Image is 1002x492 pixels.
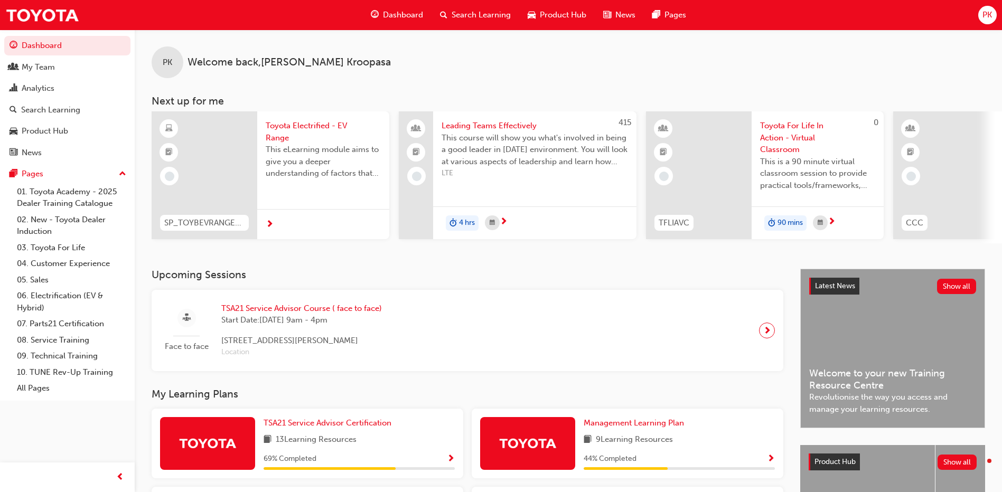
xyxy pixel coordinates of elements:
span: next-icon [828,217,836,227]
span: learningResourceType_ELEARNING-icon [165,122,173,136]
a: SP_TOYBEVRANGE_ELToyota Electrified - EV RangeThis eLearning module aims to give you a deeper und... [152,111,389,239]
a: 08. Service Training [13,332,130,348]
div: Pages [22,168,43,180]
iframe: Intercom live chat [966,456,991,481]
h3: Upcoming Sessions [152,269,783,281]
span: learningRecordVerb_NONE-icon [412,172,422,181]
span: search-icon [440,8,447,22]
a: 0TFLIAVCToyota For Life In Action - Virtual ClassroomThis is a 90 minute virtual classroom sessio... [646,111,884,239]
span: LTE [442,167,628,179]
span: guage-icon [371,8,379,22]
span: learningRecordVerb_NONE-icon [906,172,916,181]
a: search-iconSearch Learning [432,4,519,26]
span: Start Date: [DATE] 9am - 4pm [221,314,382,326]
a: Analytics [4,79,130,98]
span: next-icon [266,220,274,230]
span: booktick-icon [165,146,173,159]
span: news-icon [10,148,17,158]
a: 05. Sales [13,272,130,288]
span: booktick-icon [413,146,420,159]
a: 415Leading Teams EffectivelyThis course will show you what's involved in being a good leader in [... [399,111,636,239]
span: TFLIAVC [659,217,689,229]
a: pages-iconPages [644,4,695,26]
span: search-icon [10,106,17,115]
a: TSA21 Service Advisor Certification [264,417,396,429]
a: 04. Customer Experience [13,256,130,272]
div: News [22,147,42,159]
span: 4 hrs [459,217,475,229]
span: Welcome to your new Training Resource Centre [809,367,976,391]
span: learningResourceType_INSTRUCTOR_LED-icon [907,122,914,136]
button: Pages [4,164,130,184]
img: Trak [179,434,237,452]
span: 13 Learning Resources [276,433,357,447]
span: 90 mins [778,217,803,229]
span: up-icon [119,167,126,181]
span: car-icon [10,127,17,136]
span: pages-icon [652,8,660,22]
span: 44 % Completed [584,453,636,465]
span: next-icon [500,217,508,227]
div: Search Learning [21,104,80,116]
button: Show all [937,279,977,294]
span: TSA21 Service Advisor Course ( face to face) [221,302,382,315]
span: Face to face [160,340,213,353]
a: 07. Parts21 Certification [13,316,130,332]
a: 03. Toyota For Life [13,240,130,256]
span: learningResourceType_INSTRUCTOR_LED-icon [660,122,667,136]
button: DashboardMy TeamAnalyticsSearch LearningProduct HubNews [4,34,130,164]
span: TSA21 Service Advisor Certification [264,418,391,428]
span: chart-icon [10,84,17,93]
a: car-iconProduct Hub [519,4,595,26]
span: Latest News [815,281,855,290]
span: Product Hub [540,9,586,21]
a: 02. New - Toyota Dealer Induction [13,212,130,240]
span: Show Progress [447,455,455,464]
span: next-icon [763,323,771,338]
span: prev-icon [116,471,124,484]
span: duration-icon [768,216,775,230]
img: Trak [499,434,557,452]
span: SP_TOYBEVRANGE_EL [164,217,245,229]
span: Search Learning [452,9,511,21]
a: 10. TUNE Rev-Up Training [13,364,130,381]
span: Revolutionise the way you access and manage your learning resources. [809,391,976,415]
span: book-icon [264,433,271,447]
span: booktick-icon [907,146,914,159]
button: Show all [938,455,977,470]
a: Product Hub [4,121,130,141]
div: Analytics [22,82,54,94]
span: This eLearning module aims to give you a deeper understanding of factors that influence driving r... [266,144,381,179]
span: people-icon [413,122,420,136]
span: [STREET_ADDRESS][PERSON_NAME] [221,335,382,347]
a: Latest NewsShow allWelcome to your new Training Resource CentreRevolutionise the way you access a... [800,269,985,428]
span: 0 [874,118,878,127]
h3: Next up for me [135,95,1002,107]
div: My Team [22,61,55,73]
span: sessionType_FACE_TO_FACE-icon [183,311,191,325]
button: PK [978,6,997,24]
h3: My Learning Plans [152,388,783,400]
a: 09. Technical Training [13,348,130,364]
a: Management Learning Plan [584,417,688,429]
a: News [4,143,130,163]
a: Search Learning [4,100,130,120]
span: learningRecordVerb_NONE-icon [659,172,669,181]
img: Trak [5,3,79,27]
span: Dashboard [383,9,423,21]
span: Product Hub [814,457,856,466]
span: calendar-icon [818,216,823,230]
a: Dashboard [4,36,130,55]
span: pages-icon [10,169,17,179]
a: news-iconNews [595,4,644,26]
span: 9 Learning Resources [596,433,673,447]
a: Latest NewsShow all [809,278,976,295]
span: Location [221,346,382,358]
span: Pages [664,9,686,21]
span: Show Progress [767,455,775,464]
span: booktick-icon [660,146,667,159]
a: 01. Toyota Academy - 2025 Dealer Training Catalogue [13,184,130,212]
span: News [615,9,635,21]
